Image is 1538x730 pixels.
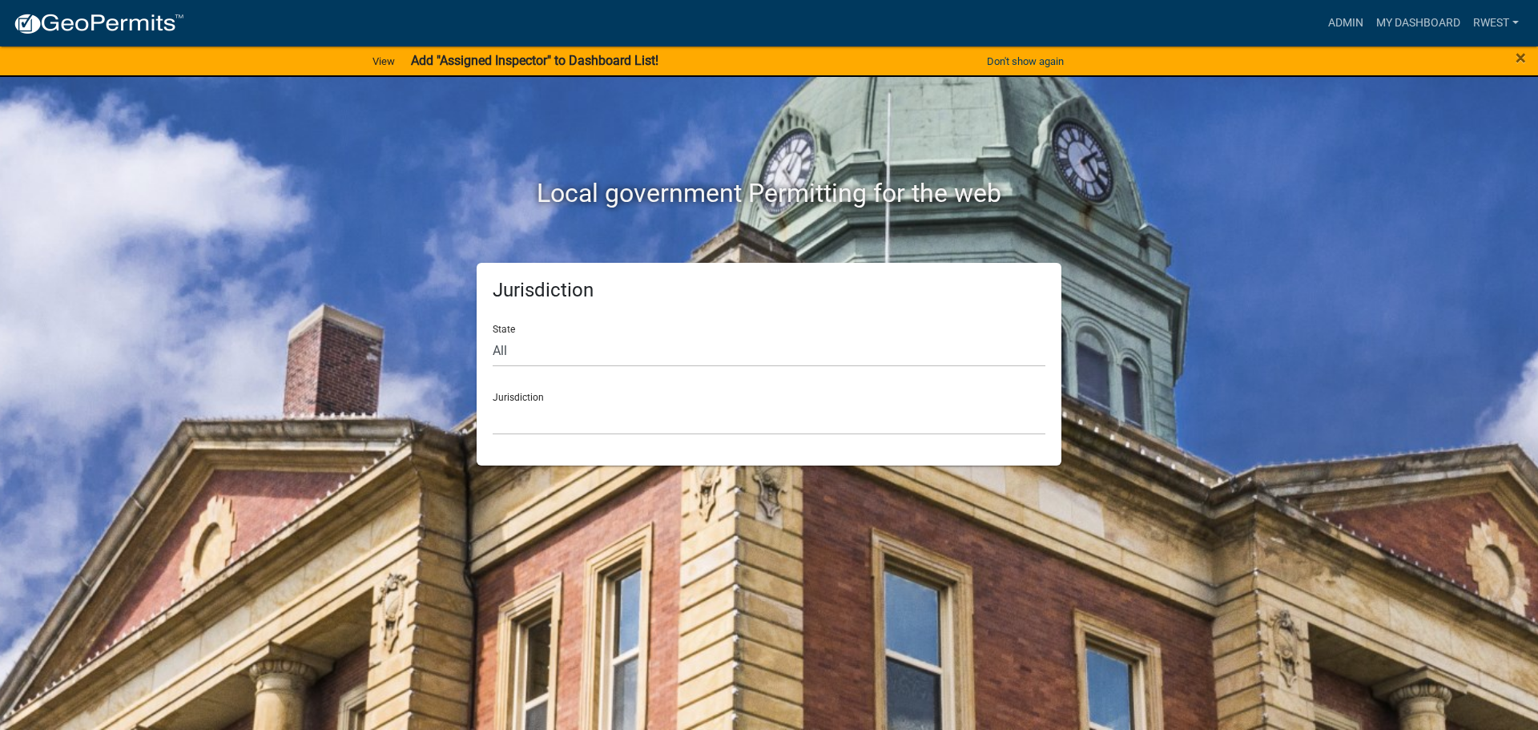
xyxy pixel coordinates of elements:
strong: Add "Assigned Inspector" to Dashboard List! [411,53,658,68]
button: Close [1516,48,1526,67]
a: Admin [1322,8,1370,38]
button: Don't show again [980,48,1070,75]
h2: Local government Permitting for the web [324,178,1214,208]
a: rwest [1467,8,1525,38]
span: × [1516,46,1526,69]
a: My Dashboard [1370,8,1467,38]
h5: Jurisdiction [493,279,1045,302]
a: View [366,48,401,75]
